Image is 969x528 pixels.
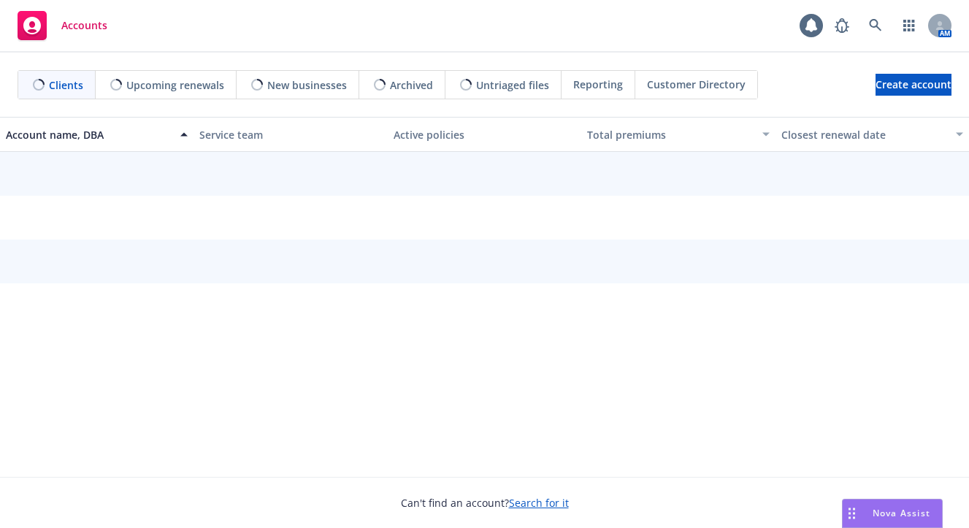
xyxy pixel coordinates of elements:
button: Service team [194,117,387,152]
span: Reporting [573,77,623,92]
a: Create account [876,74,951,96]
div: Active policies [394,127,575,142]
a: Search for it [509,496,569,510]
span: Nova Assist [873,507,930,519]
div: Total premiums [587,127,753,142]
span: Create account [876,71,951,99]
div: Service team [199,127,381,142]
div: Drag to move [843,500,861,527]
span: Archived [390,77,433,93]
button: Closest renewal date [775,117,969,152]
a: Accounts [12,5,113,46]
span: Can't find an account? [401,495,569,510]
a: Switch app [895,11,924,40]
button: Total premiums [581,117,775,152]
div: Account name, DBA [6,127,172,142]
span: Untriaged files [476,77,549,93]
span: Accounts [61,20,107,31]
button: Nova Assist [842,499,943,528]
span: Clients [49,77,83,93]
span: Customer Directory [647,77,746,92]
button: Active policies [388,117,581,152]
span: Upcoming renewals [126,77,224,93]
a: Search [861,11,890,40]
span: New businesses [267,77,347,93]
a: Report a Bug [827,11,857,40]
div: Closest renewal date [781,127,947,142]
